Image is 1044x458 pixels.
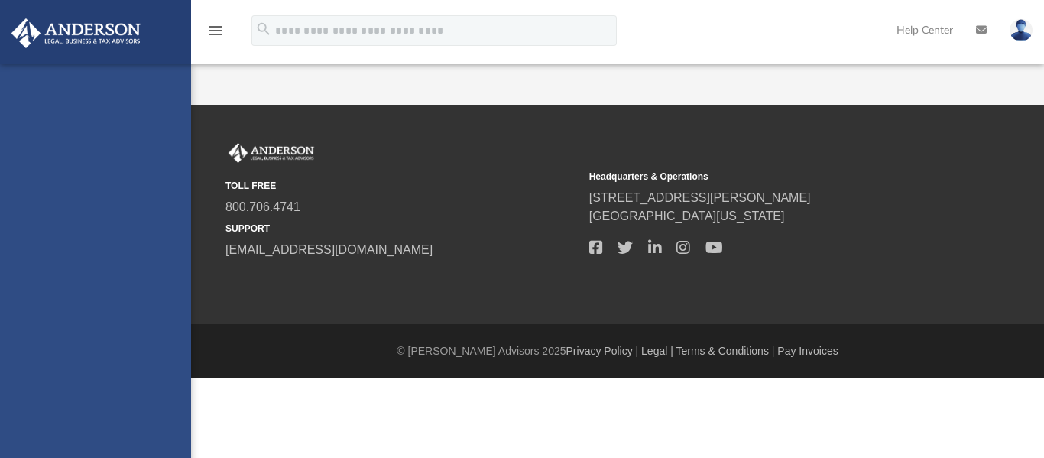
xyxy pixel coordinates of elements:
a: Privacy Policy | [566,345,639,357]
a: [GEOGRAPHIC_DATA][US_STATE] [589,210,785,223]
small: SUPPORT [225,222,579,235]
a: Terms & Conditions | [676,345,775,357]
a: Pay Invoices [777,345,838,357]
img: User Pic [1010,19,1033,41]
a: menu [206,29,225,40]
img: Anderson Advisors Platinum Portal [7,18,145,48]
a: [STREET_ADDRESS][PERSON_NAME] [589,191,811,204]
a: 800.706.4741 [225,200,300,213]
a: [EMAIL_ADDRESS][DOMAIN_NAME] [225,243,433,256]
a: Legal | [641,345,673,357]
div: © [PERSON_NAME] Advisors 2025 [191,343,1044,359]
small: TOLL FREE [225,179,579,193]
i: menu [206,21,225,40]
i: search [255,21,272,37]
img: Anderson Advisors Platinum Portal [225,143,317,163]
small: Headquarters & Operations [589,170,942,184]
